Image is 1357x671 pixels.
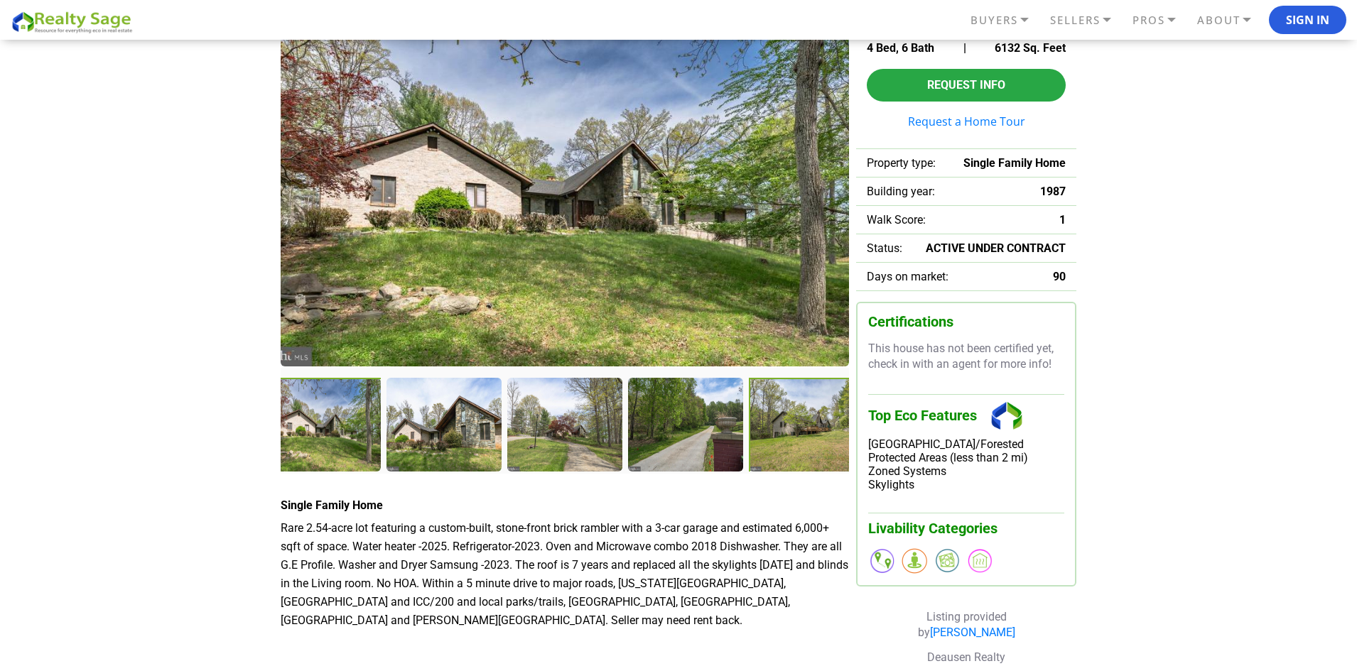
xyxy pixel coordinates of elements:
a: Request a Home Tour [867,116,1066,127]
span: Walk Score: [867,213,926,227]
span: Deausen Realty [927,650,1005,664]
span: ACTIVE UNDER CONTRACT [926,241,1066,255]
span: 4 Bed, 6 Bath [867,41,934,55]
a: PROS [1129,8,1194,33]
h3: Top Eco Features [868,394,1064,437]
span: 1 [1059,213,1066,227]
h3: Certifications [868,314,1064,330]
a: [PERSON_NAME] [930,626,1015,639]
a: BUYERS [967,8,1047,33]
span: Building year: [867,185,935,198]
p: This house has not been certified yet, check in with an agent for more info! [868,341,1064,373]
span: Property type: [867,156,936,170]
span: | [963,41,966,55]
span: Status: [867,241,902,255]
span: Listing provided by [918,610,1015,639]
div: [GEOGRAPHIC_DATA]/Forested Protected Areas (less than 2 mi) Zoned Systems Skylights [868,437,1064,491]
button: Request Info [867,69,1066,102]
span: 90 [1053,270,1066,283]
a: SELLERS [1047,8,1129,33]
button: Sign In [1269,6,1346,34]
span: 6132 Sq. Feet [995,41,1066,55]
img: REALTY SAGE [11,9,139,34]
p: Rare 2.54-acre lot featuring a custom-built, stone-front brick rambler with a 3-car garage and es... [281,519,849,630]
span: Days on market: [867,270,948,283]
span: 1987 [1040,185,1066,198]
a: ABOUT [1194,8,1269,33]
h3: Livability Categories [868,513,1064,537]
span: Single Family Home [963,156,1066,170]
h4: Single Family Home [281,498,849,512]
